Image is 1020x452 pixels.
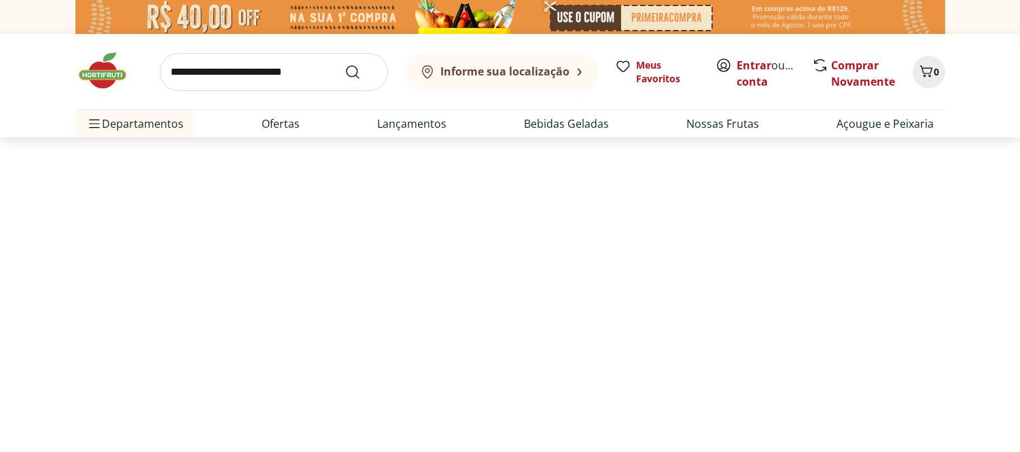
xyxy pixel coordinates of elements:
button: Menu [86,107,103,140]
button: Submit Search [345,64,377,80]
a: Meus Favoritos [615,58,699,86]
button: Carrinho [913,56,945,88]
a: Comprar Novamente [832,58,896,89]
input: search [160,53,388,91]
span: Meus Favoritos [637,58,699,86]
a: Bebidas Geladas [524,116,609,132]
button: Informe sua localização [404,53,599,91]
a: Açougue e Peixaria [837,116,934,132]
b: Informe sua localização [441,64,570,79]
a: Entrar [737,58,772,73]
a: Lançamentos [377,116,446,132]
span: Departamentos [86,107,184,140]
a: Nossas Frutas [686,116,759,132]
a: Ofertas [262,116,300,132]
img: Hortifruti [75,50,143,91]
span: ou [737,57,798,90]
span: 0 [934,65,940,78]
a: Criar conta [737,58,812,89]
